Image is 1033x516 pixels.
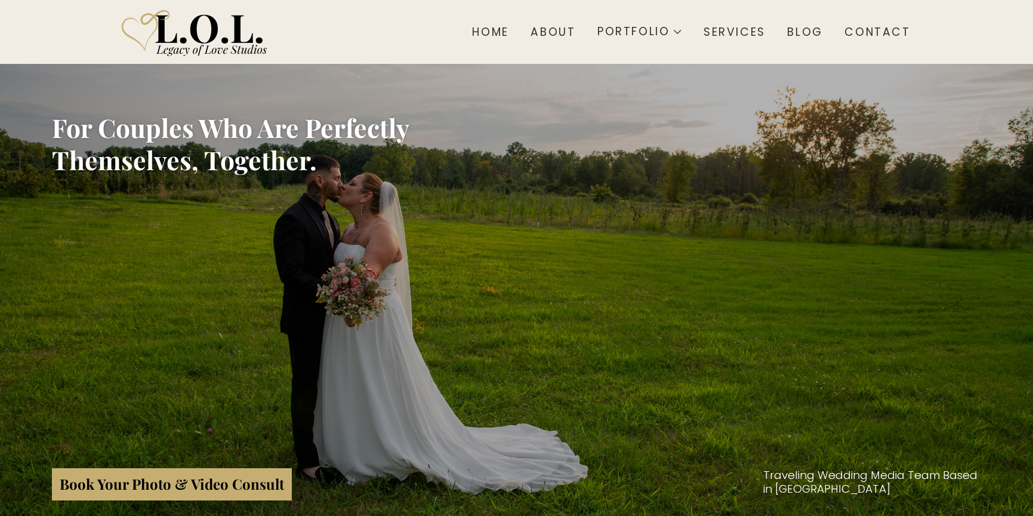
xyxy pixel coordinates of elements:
img: Legacy of Love Studios logo. [115,5,278,59]
h2: Traveling Wedding Media Team Based in [GEOGRAPHIC_DATA] [763,468,981,496]
div: Contact [844,25,910,39]
div: About [531,25,575,39]
a: Book Your Photo & Video Consult [52,468,292,500]
div: Home [472,25,508,39]
div: Blog [787,25,822,39]
h2: For Couples Who Are Perfectly Themselves, Together. [52,112,523,176]
div: Services [704,25,766,39]
div: Portfolio [597,26,670,38]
